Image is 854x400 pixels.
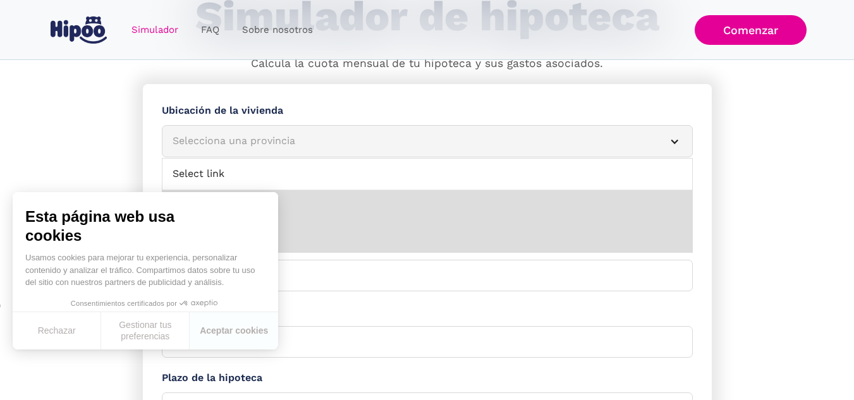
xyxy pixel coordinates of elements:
[162,159,692,190] a: Select link
[173,133,652,149] div: Selecciona una provincia
[251,56,603,72] p: Calcula la cuota mensual de tu hipoteca y sus gastos asociados.
[695,15,807,45] a: Comenzar
[231,18,324,42] a: Sobre nosotros
[48,11,110,49] a: home
[190,18,231,42] a: FAQ
[162,304,693,320] label: Ahorros aportados
[120,18,190,42] a: Simulador
[162,370,693,386] label: Plazo de la hipoteca
[162,103,693,119] label: Ubicación de la vivienda
[162,158,693,253] nav: Selecciona una provincia
[162,125,693,157] article: Selecciona una provincia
